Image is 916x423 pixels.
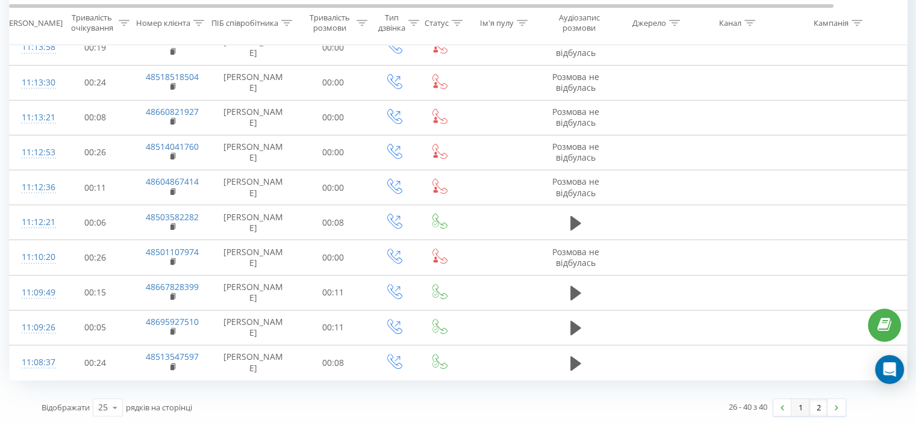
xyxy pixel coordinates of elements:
td: [PERSON_NAME] [211,170,296,205]
td: [PERSON_NAME] [211,310,296,345]
div: Тип дзвінка [378,13,405,33]
td: 00:00 [296,100,371,135]
a: 48604867414 [146,176,199,187]
div: Ім'я пулу [480,17,514,28]
div: Канал [719,17,741,28]
div: Статус [425,17,449,28]
td: [PERSON_NAME] [211,30,296,65]
a: 48574854351 [146,36,199,48]
td: 00:15 [58,275,133,310]
td: [PERSON_NAME] [211,345,296,380]
td: [PERSON_NAME] [211,240,296,275]
span: Розмова не відбулась [552,36,599,58]
div: 11:12:36 [22,176,46,199]
a: 48513547597 [146,351,199,362]
div: Аудіозапис розмови [550,13,608,33]
span: Розмова не відбулась [552,246,599,268]
td: 00:11 [58,170,133,205]
div: Open Intercom Messenger [875,355,904,384]
div: 11:13:58 [22,36,46,59]
span: Розмова не відбулась [552,176,599,198]
div: Джерело [632,17,666,28]
div: ПІБ співробітника [211,17,278,28]
a: 48518518504 [146,71,199,82]
div: Тривалість очікування [68,13,116,33]
span: Розмова не відбулась [552,106,599,128]
a: 48695927510 [146,316,199,327]
div: Тривалість розмови [306,13,354,33]
td: 00:26 [58,135,133,170]
a: 2 [809,399,827,416]
div: 11:13:21 [22,106,46,129]
div: 26 - 40 з 40 [729,401,767,413]
td: 00:00 [296,170,371,205]
span: Розмова не відбулась [552,71,599,93]
a: 48503582282 [146,211,199,223]
a: 48501107974 [146,246,199,258]
span: Розмова не відбулась [552,141,599,163]
td: 00:08 [296,205,371,240]
a: 48660821927 [146,106,199,117]
div: [PERSON_NAME] [2,17,63,28]
td: 00:26 [58,240,133,275]
td: 00:11 [296,310,371,345]
div: 11:12:53 [22,141,46,164]
td: 00:11 [296,275,371,310]
td: 00:06 [58,205,133,240]
span: рядків на сторінці [126,402,192,413]
td: [PERSON_NAME] [211,65,296,100]
td: 00:19 [58,30,133,65]
div: 11:09:26 [22,316,46,339]
td: [PERSON_NAME] [211,100,296,135]
div: 11:13:30 [22,71,46,94]
td: 00:00 [296,135,371,170]
div: Кампанія [814,17,849,28]
td: 00:00 [296,240,371,275]
div: 25 [98,401,108,413]
td: 00:08 [296,345,371,380]
div: 11:10:20 [22,245,46,269]
span: Відображати [42,402,90,413]
td: 00:00 [296,30,371,65]
a: 48667828399 [146,281,199,292]
td: 00:05 [58,310,133,345]
div: 11:08:37 [22,351,46,374]
td: [PERSON_NAME] [211,205,296,240]
a: 48514041760 [146,141,199,152]
td: [PERSON_NAME] [211,135,296,170]
div: 11:12:21 [22,211,46,234]
div: Номер клієнта [136,17,190,28]
td: [PERSON_NAME] [211,275,296,310]
td: 00:08 [58,100,133,135]
td: 00:24 [58,345,133,380]
div: 11:09:49 [22,281,46,304]
a: 1 [791,399,809,416]
td: 00:24 [58,65,133,100]
td: 00:00 [296,65,371,100]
